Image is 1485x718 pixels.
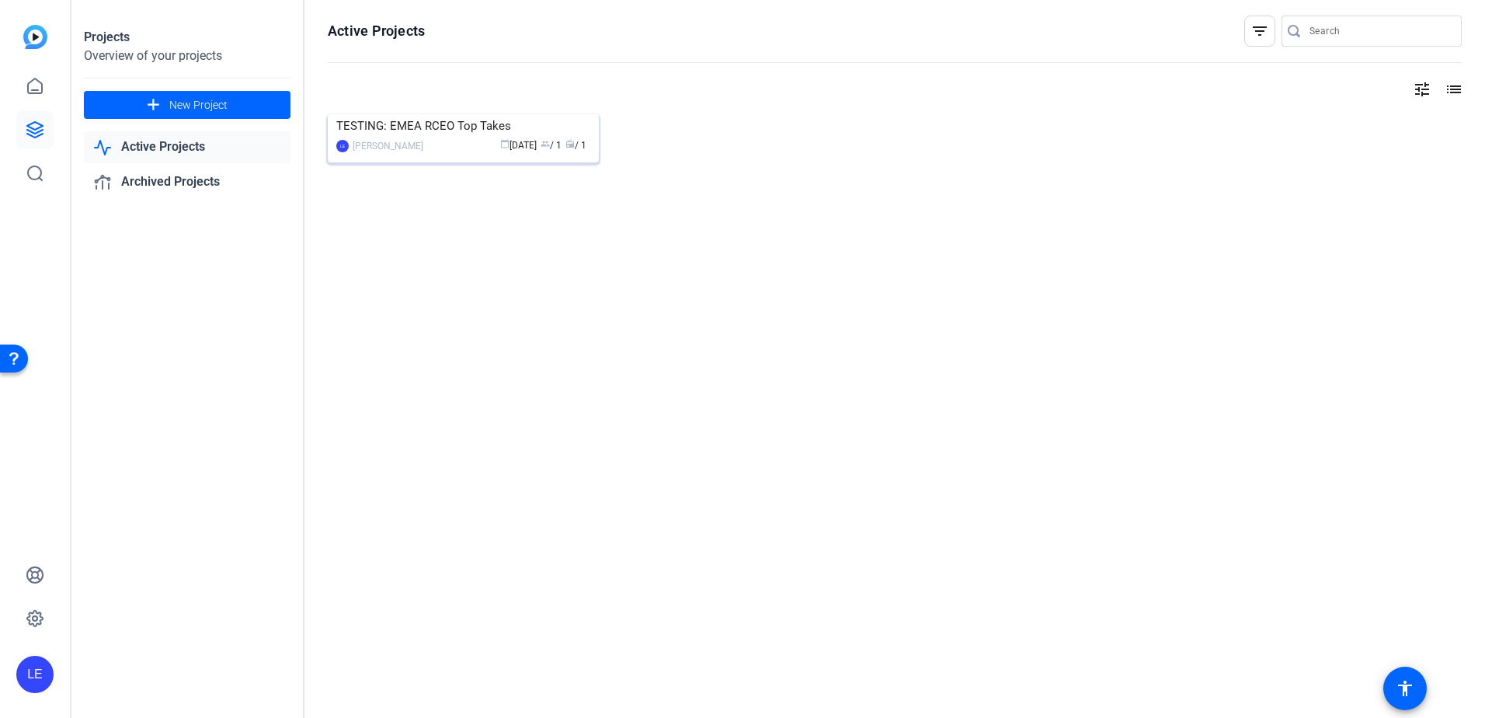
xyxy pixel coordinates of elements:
div: [PERSON_NAME] [353,138,423,154]
span: radio [565,139,575,148]
span: group [541,139,550,148]
span: New Project [169,97,228,113]
mat-icon: add [144,96,163,115]
div: Projects [84,28,290,47]
input: Search [1309,22,1449,40]
h1: Active Projects [328,22,425,40]
button: New Project [84,91,290,119]
a: Archived Projects [84,166,290,198]
a: Active Projects [84,131,290,163]
mat-icon: filter_list [1250,22,1269,40]
mat-icon: tune [1413,80,1431,99]
div: Overview of your projects [84,47,290,65]
img: blue-gradient.svg [23,25,47,49]
div: LE [16,656,54,693]
span: calendar_today [500,139,509,148]
div: TESTING: EMEA RCEO Top Takes [336,114,590,138]
div: LE [336,140,349,152]
mat-icon: list [1443,80,1462,99]
span: / 1 [565,140,586,151]
span: [DATE] [500,140,537,151]
mat-icon: accessibility [1396,679,1414,698]
span: / 1 [541,140,562,151]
